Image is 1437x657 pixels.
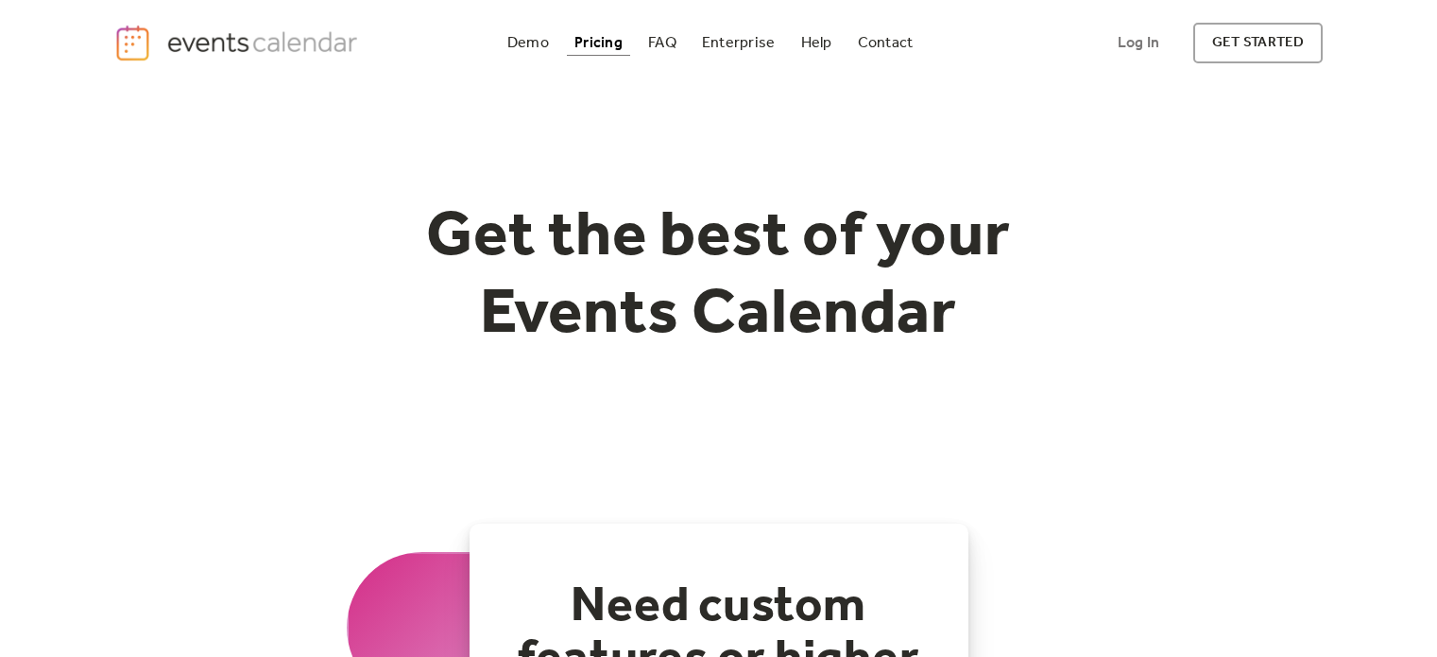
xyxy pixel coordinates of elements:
a: FAQ [641,30,684,56]
div: Enterprise [702,38,775,48]
div: FAQ [648,38,676,48]
div: Contact [858,38,914,48]
div: Demo [507,38,549,48]
a: Pricing [567,30,630,56]
a: get started [1193,23,1323,63]
div: Help [801,38,832,48]
a: Log In [1099,23,1178,63]
h1: Get the best of your Events Calendar [356,199,1082,354]
a: Enterprise [694,30,782,56]
a: Contact [850,30,921,56]
div: Pricing [574,38,623,48]
a: Demo [500,30,556,56]
a: Help [794,30,840,56]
